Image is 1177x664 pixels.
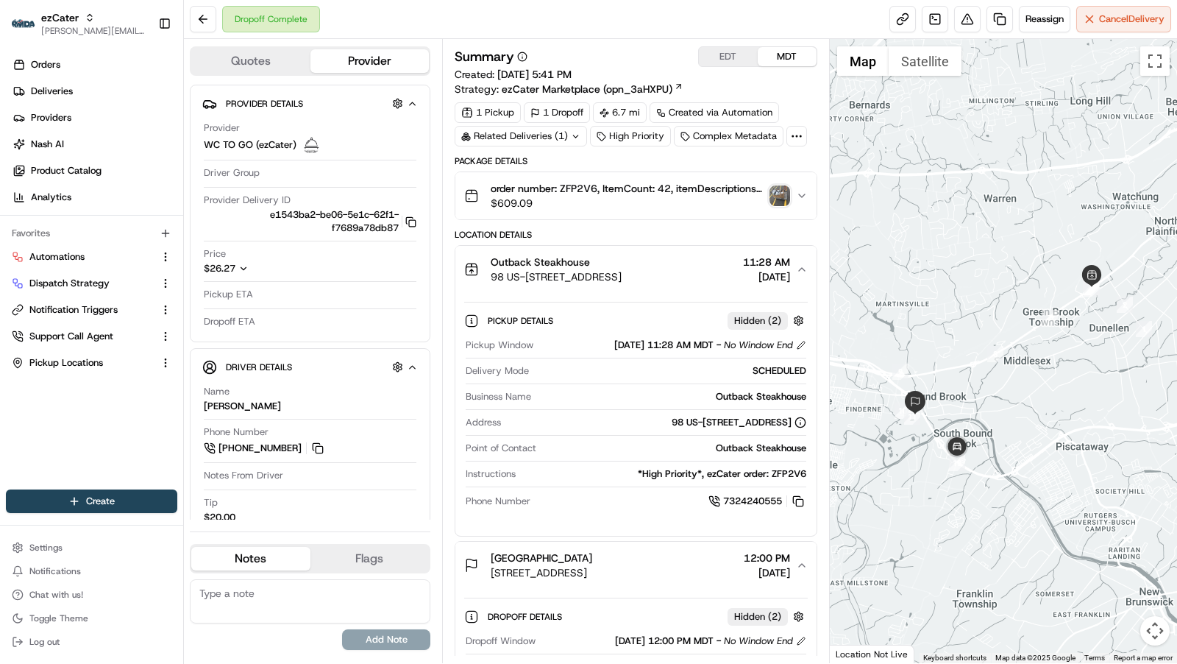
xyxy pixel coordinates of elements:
[15,140,41,166] img: 1736555255976-a54dd68f-1ca7-489b-9aae-adbdc363a1c4
[466,635,536,648] span: Dropoff Window
[204,121,240,135] span: Provider
[614,339,714,352] span: [DATE] 11:28 AM MDT
[66,140,241,155] div: Start new chat
[29,330,113,343] span: Support Call Agent
[228,188,268,205] button: See all
[6,186,183,209] a: Analytics
[650,102,779,123] div: Created via Automation
[466,495,530,508] span: Phone Number
[524,102,590,123] div: 1 Dropoff
[716,635,721,648] span: -
[769,186,790,206] img: photo_proof_of_delivery image
[491,196,764,211] span: $609.09
[6,537,177,558] button: Settings
[987,346,1003,362] div: 8
[204,385,230,398] span: Name
[455,246,817,293] button: Outback Steakhouse98 US-[STREET_ADDRESS]11:28 AM[DATE]
[41,25,146,37] button: [PERSON_NAME][EMAIL_ADDRESS][DOMAIN_NAME]
[674,126,783,146] div: Complex Metadata
[833,644,882,663] a: Open this area in Google Maps (opens a new window)
[31,85,73,98] span: Deliveries
[29,250,85,264] span: Automations
[31,164,102,177] span: Product Catalog
[889,46,961,76] button: Show satellite imagery
[466,442,536,455] span: Point of Contact
[41,10,79,25] button: ezCater
[6,222,177,245] div: Favorites
[250,144,268,162] button: Start new chat
[6,608,177,629] button: Toggle Theme
[455,155,817,167] div: Package Details
[29,565,81,577] span: Notifications
[31,191,71,204] span: Analytics
[904,409,920,425] div: 11
[6,325,177,348] button: Support Call Agent
[66,155,202,166] div: We're available if you need us!
[204,247,226,261] span: Price
[9,322,118,349] a: 📗Knowledge Base
[1076,6,1171,32] button: CancelDelivery
[455,293,817,536] div: Outback Steakhouse98 US-[STREET_ADDRESS]11:28 AM[DATE]
[15,213,38,237] img: unihopllc
[204,400,281,413] div: [PERSON_NAME]
[146,364,178,375] span: Pylon
[310,49,430,73] button: Provider
[593,102,647,123] div: 6.7 mi
[29,589,83,601] span: Chat with us!
[12,277,154,290] a: Dispatch Strategy
[15,330,26,342] div: 📗
[6,80,183,103] a: Deliveries
[1025,13,1064,26] span: Reassign
[995,654,1075,662] span: Map data ©2025 Google
[6,490,177,513] button: Create
[728,607,808,626] button: Hidden (2)
[1117,297,1133,313] div: 2
[124,330,136,342] div: 💻
[12,356,154,370] a: Pickup Locations
[29,636,60,648] span: Log out
[491,255,590,269] span: Outback Steakhouse
[31,140,57,166] img: 1738778727109-b901c2ba-d612-49f7-a14d-d897ce62d23f
[1114,654,1173,662] a: Report a map error
[716,339,721,352] span: -
[6,351,177,375] button: Pickup Locations
[122,267,127,279] span: •
[204,440,326,456] a: [PHONE_NUMBER]
[895,403,911,419] div: 10
[6,6,152,41] button: ezCaterezCater[PERSON_NAME][EMAIL_ADDRESS][DOMAIN_NAME]
[542,442,806,455] div: Outback Steakhouse
[923,653,986,663] button: Keyboard shortcuts
[466,416,501,429] span: Address
[104,364,178,375] a: Powered byPylon
[130,267,160,279] span: [DATE]
[724,635,793,648] span: No Window End
[743,255,790,269] span: 11:28 AM
[204,315,255,328] span: Dropoff ETA
[204,425,269,439] span: Phone Number
[29,356,103,370] span: Pickup Locations
[204,194,291,207] span: Provider Delivery ID
[204,138,296,152] span: WC TO GO (ezCater)
[455,50,514,63] h3: Summary
[522,467,806,481] div: *High Priority*, ezCater order: ZFP2V6
[590,126,671,146] div: High Priority
[491,269,622,284] span: 98 US-[STREET_ADDRESS]
[204,208,416,235] button: e1543ba2-be06-5e1c-62f1-f7689a78db87
[455,172,817,219] button: order number: ZFP2V6, ItemCount: 42, itemDescriptions: 20 Grilled Chicken on the Barbie Boxed Mea...
[86,495,115,508] span: Create
[728,311,808,330] button: Hidden (2)
[1136,321,1152,337] div: 1
[302,136,320,154] img: profile_wctogo_shipday.jpg
[708,493,806,509] a: 7324240555
[96,227,127,239] span: [DATE]
[15,191,99,202] div: Past conversations
[88,227,93,239] span: •
[743,269,790,284] span: [DATE]
[455,102,521,123] div: 1 Pickup
[15,14,44,43] img: Nash
[6,245,177,269] button: Automations
[455,126,587,146] div: Related Deliveries (1)
[672,416,806,429] div: 98 US-[STREET_ADDRESS]
[12,19,35,29] img: ezCater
